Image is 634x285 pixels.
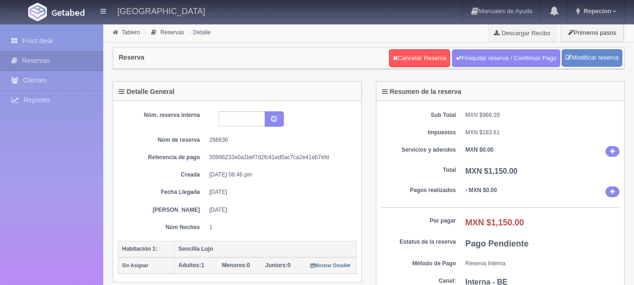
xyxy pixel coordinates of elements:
[122,246,157,252] b: Habitación 1:
[119,88,175,95] h4: Detalle General
[209,136,350,144] dd: 266636
[381,166,456,174] dt: Total
[381,260,456,268] dt: Método de Pago
[561,23,624,42] button: Primeros pasos
[209,223,350,231] dd: 1
[381,217,456,225] dt: Por pagar
[562,49,622,67] a: Modificar reserva
[160,29,184,36] a: Reservas
[466,146,494,153] b: MXN $0.00
[466,218,524,227] b: MXN $1,150.00
[178,262,204,269] span: 1
[489,23,556,42] a: Descargar Recibo
[381,277,456,285] dt: Canal:
[381,186,456,194] dt: Pagos realizados
[265,262,287,269] strong: Juniors:
[119,54,145,61] h4: Reserva
[125,136,200,144] dt: Núm de reserva
[466,260,620,268] dd: Reserva Interna
[122,29,140,36] a: Tablero
[209,154,350,162] dd: 50996233e0a1bef7d2fc41ed5ac7ca2e41eb7efd
[466,239,529,248] b: Pago Pendiente
[125,171,200,179] dt: Creada
[209,206,350,214] dd: [DATE]
[178,262,201,269] strong: Adultos:
[381,146,456,154] dt: Servicios y adendos
[117,5,205,16] h4: [GEOGRAPHIC_DATA]
[209,188,350,196] dd: [DATE]
[209,171,350,179] dd: [DATE] 08:46 pm
[310,263,351,268] small: Mostrar Detalle
[122,263,148,268] small: Sin Asignar
[187,28,213,37] li: Detalle
[125,188,200,196] dt: Fecha Llegada
[466,111,620,119] dd: MXN $966.39
[389,49,450,67] a: Cancelar Reserva
[382,88,462,95] h4: Resumen de la reserva
[381,238,456,246] dt: Estatus de la reserva
[381,111,456,119] dt: Sub Total
[222,262,247,269] strong: Menores:
[125,206,200,214] dt: [PERSON_NAME]
[381,129,456,137] dt: Impuestos
[466,129,620,137] dd: MXN $183.61
[581,8,611,15] span: Repecion
[452,49,560,67] a: Finiquitar reserva / Confirmar Pago
[125,223,200,231] dt: Núm Noches
[175,241,357,257] th: Sencilla Lujo
[125,111,200,119] dt: Núm. reserva interna
[466,187,497,193] b: - MXN $0.00
[466,167,518,175] b: MXN $1,150.00
[310,262,351,269] a: Mostrar Detalle
[52,9,84,16] img: Getabed
[28,3,47,21] img: Getabed
[125,154,200,162] dt: Referencia de pago
[265,262,290,269] span: 0
[222,262,250,269] span: 0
